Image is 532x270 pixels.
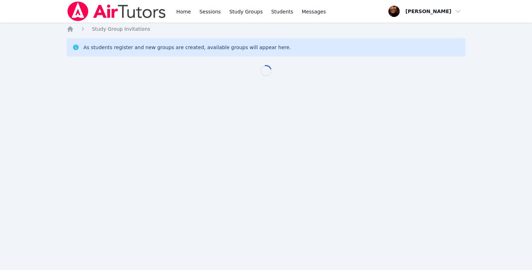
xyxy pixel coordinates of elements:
div: As students register and new groups are created, available groups will appear here. [84,44,291,51]
img: Air Tutors [67,1,167,21]
nav: Breadcrumb [67,25,466,33]
span: Messages [302,8,326,15]
span: Study Group Invitations [92,26,150,32]
a: Study Group Invitations [92,25,150,33]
